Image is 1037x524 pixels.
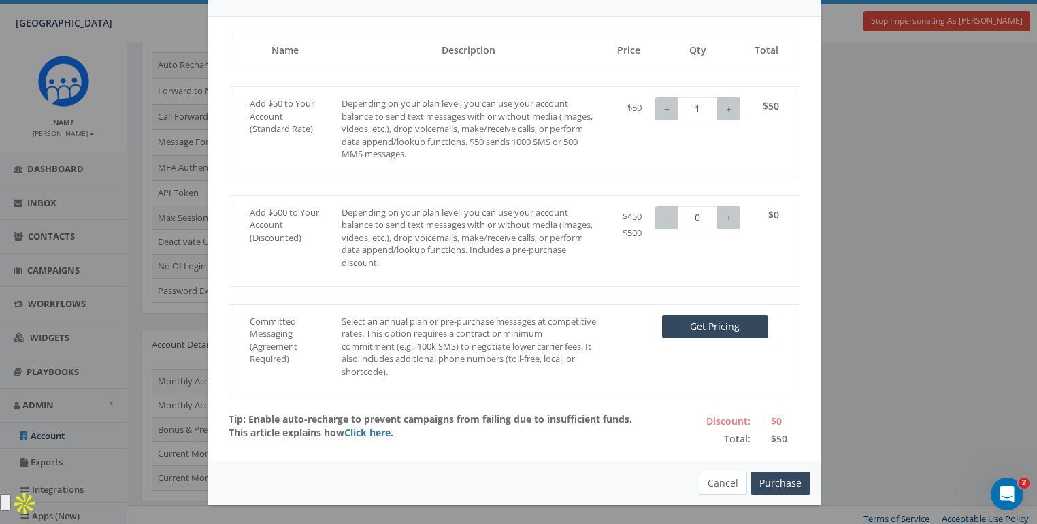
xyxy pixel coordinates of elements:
h5: $50 [754,101,779,111]
span: $500 [623,227,642,239]
button: − [655,206,678,229]
h5: Total: [673,433,751,444]
h5: Price [616,45,642,55]
span: $450 [623,210,642,223]
button: − [655,97,678,120]
h5: Description [342,45,596,55]
p: Depending on your plan level, you can use your account balance to send text messages with or with... [342,97,596,161]
p: Depending on your plan level, you can use your account balance to send text messages with or with... [342,206,596,269]
p: Tip: Enable auto-recharge to prevent campaigns from failing due to insufficient funds. This artic... [229,412,653,440]
h5: $0 [754,210,779,220]
a: Click here [344,426,391,439]
p: Add $500 to Your Account (Discounted) [250,206,321,244]
span: 2 [1019,478,1030,489]
p: Select an annual plan or pre-purchase messages at competitive rates. This option requires a contr... [342,315,596,378]
button: + [717,97,740,120]
button: Cancel [699,472,747,495]
button: + [717,206,740,229]
img: Apollo [11,490,38,517]
span: $50 [627,101,642,114]
p: Add $50 to Your Account (Standard Rate) [250,97,321,135]
iframe: Intercom live chat [991,478,1023,510]
p: Committed Messaging (Agreement Required) [250,315,321,365]
h5: $50 [771,433,800,444]
h5: Name [250,45,321,55]
button: Purchase [751,472,810,495]
h5: Discount: [673,416,751,426]
h5: Qty [662,45,734,55]
h5: Total [754,45,779,55]
button: Get Pricing [662,315,768,338]
h5: $0 [771,416,800,426]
